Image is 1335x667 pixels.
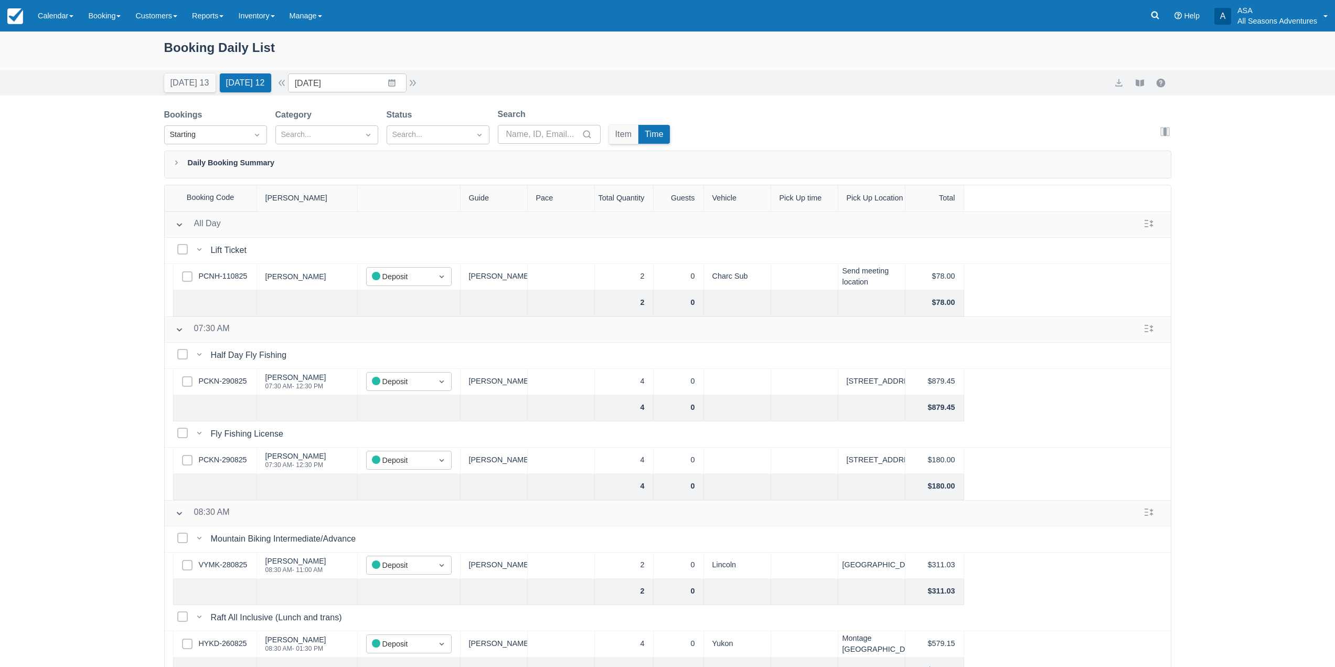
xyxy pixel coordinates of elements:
div: 0 [654,579,704,605]
div: [PERSON_NAME] [265,557,326,565]
div: [STREET_ADDRESS] [838,369,905,395]
div: Charc Sub [704,264,771,290]
div: [PERSON_NAME] [265,374,326,381]
div: 08:30 AM - 11:00 AM [265,567,326,573]
div: Booking Daily List [164,38,1171,68]
div: [PERSON_NAME] [461,264,528,290]
input: Date [288,73,407,92]
div: Yukon [704,631,771,658]
button: 08:30 AM [171,504,234,523]
button: export [1113,77,1125,89]
div: Deposit [372,559,427,571]
div: Half Day Fly Fishing [211,349,291,362]
div: Total Quantity [595,185,654,211]
label: Bookings [164,109,207,121]
div: Deposit [372,454,427,467]
div: 07:30 AM - 12:30 PM [265,462,326,468]
div: $879.45 [905,395,964,421]
div: Pick Up time [771,185,838,211]
div: 07:30 AM - 12:30 PM [265,383,326,389]
div: $311.03 [905,579,964,605]
div: Daily Booking Summary [164,151,1171,178]
a: VYMK-280825 [199,559,248,571]
div: Deposit [372,376,427,388]
div: 0 [654,290,704,316]
div: Montage [GEOGRAPHIC_DATA] [838,631,905,658]
div: 4 [595,369,654,395]
div: $180.00 [905,448,964,474]
input: Name, ID, Email... [506,125,580,144]
div: 4 [595,631,654,658]
i: Help [1174,12,1182,19]
button: [DATE] 13 [164,73,216,92]
img: checkfront-main-nav-mini-logo.png [7,8,23,24]
div: Total [905,185,964,211]
span: Dropdown icon [474,130,485,140]
div: [PERSON_NAME], [PERSON_NAME] [461,448,528,474]
div: [STREET_ADDRESS] [838,448,905,474]
div: 0 [654,474,704,500]
div: Lincoln [704,553,771,579]
label: Search [498,108,530,121]
div: 2 [595,290,654,316]
a: PCKN-290825 [199,376,247,387]
div: $579.15 [905,631,964,658]
div: 0 [654,631,704,658]
div: Booking Code [165,185,257,211]
div: 0 [654,395,704,421]
div: Vehicle [704,185,771,211]
div: $78.00 [905,290,964,316]
span: Help [1184,12,1200,20]
div: Raft All Inclusive (Lunch and trans) [211,611,346,624]
span: Dropdown icon [436,560,447,570]
div: [PERSON_NAME] [265,636,326,643]
span: Dropdown icon [252,130,262,140]
div: 0 [654,264,704,290]
div: [PERSON_NAME], [PERSON_NAME] [461,369,528,395]
div: Lift Ticket [211,244,251,257]
div: 0 [654,369,704,395]
div: 4 [595,448,654,474]
span: Dropdown icon [436,376,447,387]
div: Send meeting location [838,264,905,290]
div: [PERSON_NAME] [461,553,528,579]
div: 2 [595,264,654,290]
a: PCNH-110825 [199,271,248,282]
button: Time [638,125,670,144]
div: 2 [595,579,654,605]
button: Item [609,125,638,144]
span: Dropdown icon [436,455,447,465]
div: Guests [654,185,704,211]
div: $311.03 [905,553,964,579]
div: Guide [461,185,528,211]
span: Dropdown icon [436,639,447,649]
div: [PERSON_NAME] [265,452,326,460]
div: 4 [595,395,654,421]
div: Mountain Biking Intermediate/Advance [211,533,360,545]
button: All Day [171,215,225,234]
div: [PERSON_NAME] [257,185,358,211]
span: Dropdown icon [436,271,447,282]
div: $78.00 [905,264,964,290]
div: 0 [654,553,704,579]
label: Status [387,109,416,121]
div: 08:30 AM - 01:30 PM [265,645,326,652]
a: PCKN-290825 [199,454,247,466]
div: 0 [654,448,704,474]
div: A [1214,8,1231,25]
div: 4 [595,474,654,500]
div: Pick Up Location [838,185,905,211]
label: Category [275,109,316,121]
p: All Seasons Adventures [1237,16,1317,26]
div: [PERSON_NAME] [461,631,528,658]
div: [PERSON_NAME] [265,273,326,280]
button: 07:30 AM [171,320,234,339]
div: $879.45 [905,369,964,395]
div: Deposit [372,638,427,650]
p: ASA [1237,5,1317,16]
a: HYKD-260825 [199,638,247,650]
div: $180.00 [905,474,964,500]
div: Fly Fishing License [211,428,287,440]
div: Starting [170,129,242,141]
div: [GEOGRAPHIC_DATA] [838,553,905,579]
